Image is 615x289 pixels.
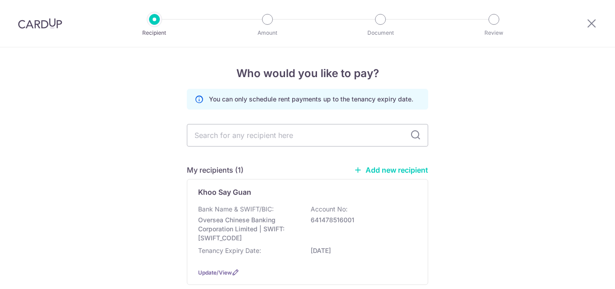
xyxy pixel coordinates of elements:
img: CardUp [18,18,62,29]
p: Tenancy Expiry Date: [198,246,261,255]
a: Add new recipient [354,165,428,174]
iframe: Opens a widget where you can find more information [557,262,606,284]
p: Khoo Say Guan [198,187,251,197]
p: Oversea Chinese Banking Corporation Limited | SWIFT: [SWIFT_CODE] [198,216,299,243]
p: Bank Name & SWIFT/BIC: [198,205,274,214]
h4: Who would you like to pay? [187,65,428,82]
p: Document [347,28,414,37]
a: Update/View [198,269,232,276]
p: [DATE] [311,246,412,255]
p: Recipient [121,28,188,37]
p: Review [461,28,527,37]
input: Search for any recipient here [187,124,428,147]
p: 641478516001 [311,216,412,225]
p: Account No: [311,205,348,214]
h5: My recipients (1) [187,165,244,175]
p: You can only schedule rent payments up to the tenancy expiry date. [209,95,413,104]
p: Amount [234,28,301,37]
